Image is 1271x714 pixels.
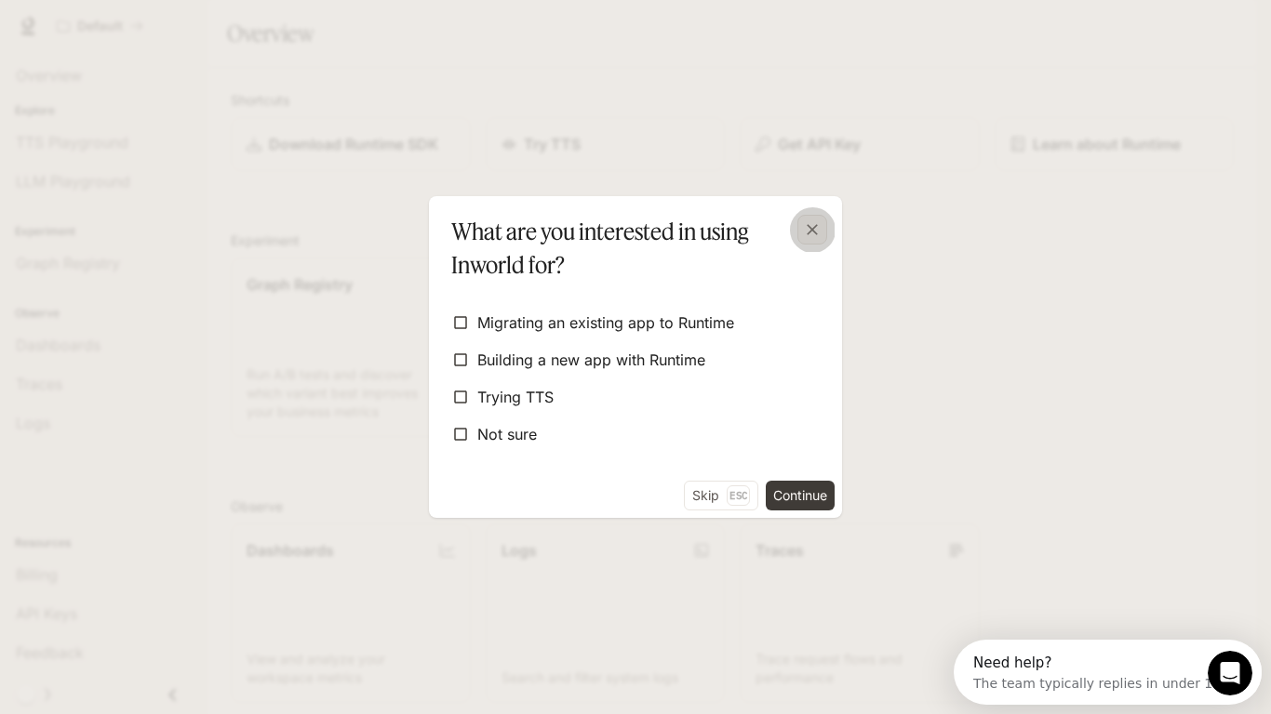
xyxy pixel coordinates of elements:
span: Trying TTS [477,386,554,408]
button: Continue [766,481,835,510]
span: Not sure [477,423,537,445]
div: Open Intercom Messenger [7,7,322,59]
button: SkipEsc [684,481,758,510]
span: Migrating an existing app to Runtime [477,311,734,334]
span: Building a new app with Runtime [477,349,705,371]
div: Need help? [20,16,267,31]
p: What are you interested in using Inworld for? [451,215,812,282]
iframe: Intercom live chat discovery launcher [954,640,1262,705]
iframe: Intercom live chat [1208,651,1252,695]
div: The team typically replies in under 1h [20,31,267,50]
p: Esc [727,485,750,506]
